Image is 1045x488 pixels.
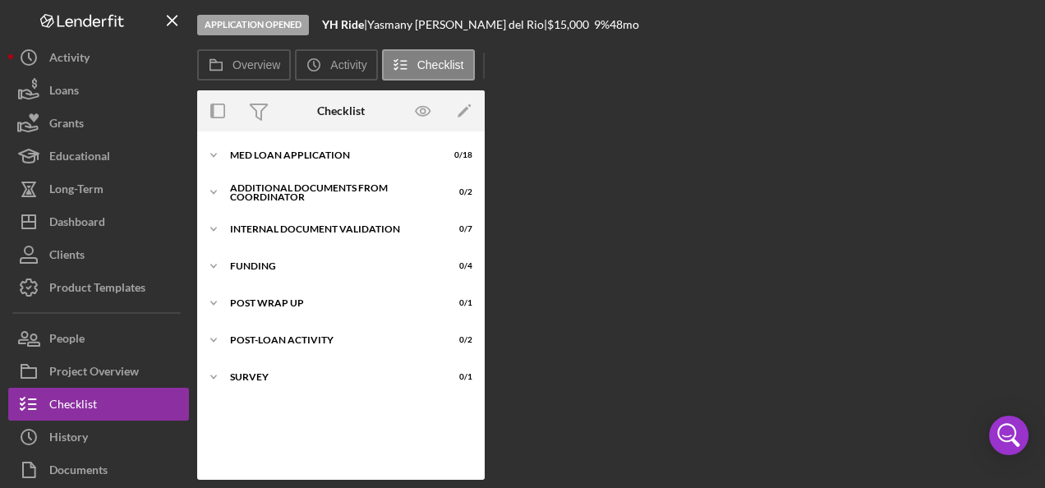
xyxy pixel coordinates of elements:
button: Checklist [8,388,189,421]
span: $15,000 [547,17,589,31]
div: Yasmany [PERSON_NAME] del Rio | [367,18,547,31]
div: 0 / 2 [443,187,472,197]
div: Product Templates [49,271,145,308]
div: Dashboard [49,205,105,242]
button: Product Templates [8,271,189,304]
button: Clients [8,238,189,271]
div: Funding [230,261,431,271]
div: Activity [49,41,90,78]
div: Long-Term [49,173,104,209]
label: Activity [330,58,366,71]
div: People [49,322,85,359]
button: Overview [197,49,291,81]
div: Educational [49,140,110,177]
div: | [322,18,367,31]
button: History [8,421,189,453]
button: People [8,322,189,355]
button: Dashboard [8,205,189,238]
div: Grants [49,107,84,144]
div: Application Opened [197,15,309,35]
div: Additional Documents from Coordinator [230,183,431,202]
div: Post Wrap Up [230,298,431,308]
div: Checklist [317,104,365,117]
div: 0 / 1 [443,298,472,308]
button: Checklist [382,49,475,81]
label: Overview [232,58,280,71]
div: 48 mo [610,18,639,31]
div: Open Intercom Messenger [989,416,1029,455]
button: Project Overview [8,355,189,388]
div: Loans [49,74,79,111]
div: 0 / 2 [443,335,472,345]
div: Post-Loan Activity [230,335,431,345]
b: YH Ride [322,17,364,31]
div: 0 / 1 [443,372,472,382]
div: 0 / 4 [443,261,472,271]
button: Grants [8,107,189,140]
div: Survey [230,372,431,382]
div: 0 / 18 [443,150,472,160]
div: Project Overview [49,355,139,392]
button: Educational [8,140,189,173]
div: Checklist [49,388,97,425]
button: Activity [8,41,189,74]
div: Clients [49,238,85,275]
div: 9 % [594,18,610,31]
div: Internal Document Validation [230,224,431,234]
button: Activity [295,49,377,81]
div: 0 / 7 [443,224,472,234]
button: Long-Term [8,173,189,205]
div: History [49,421,88,458]
button: Documents [8,453,189,486]
button: Loans [8,74,189,107]
label: Checklist [417,58,464,71]
div: MED Loan Application [230,150,431,160]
